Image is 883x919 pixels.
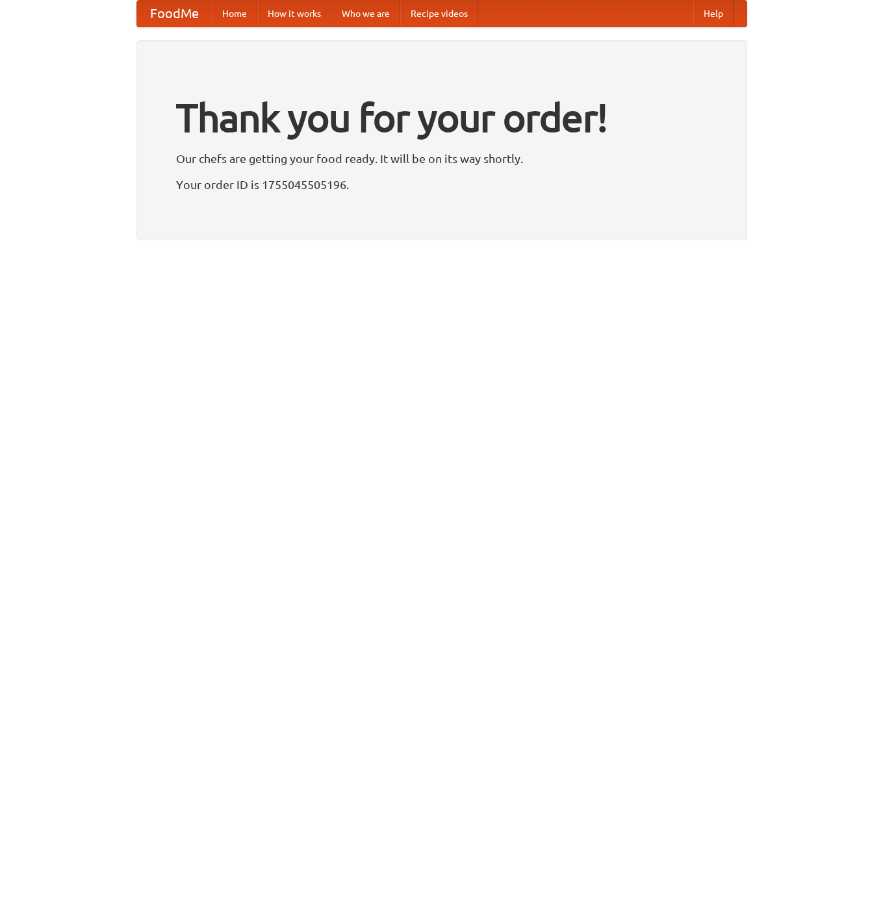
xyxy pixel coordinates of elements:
h1: Thank you for your order! [176,86,708,149]
a: Who we are [331,1,400,27]
a: How it works [257,1,331,27]
a: Help [693,1,734,27]
a: Home [212,1,257,27]
p: Your order ID is 1755045505196. [176,175,708,194]
a: FoodMe [137,1,212,27]
p: Our chefs are getting your food ready. It will be on its way shortly. [176,149,708,168]
a: Recipe videos [400,1,478,27]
